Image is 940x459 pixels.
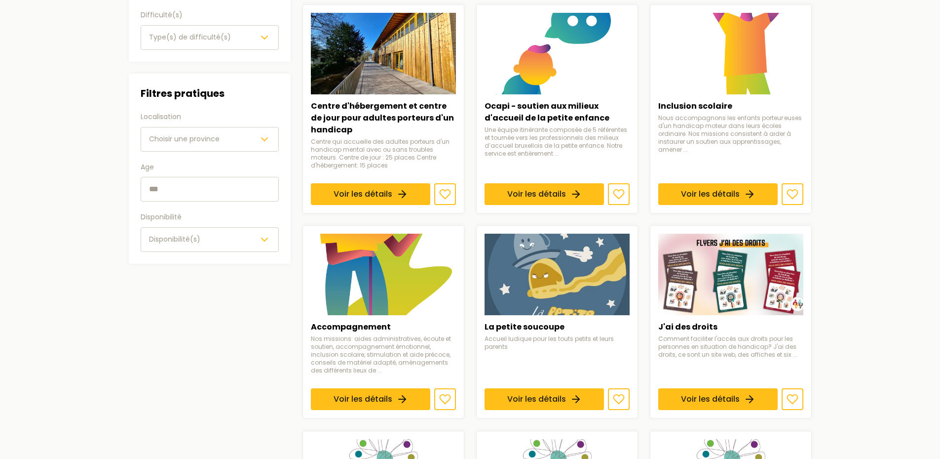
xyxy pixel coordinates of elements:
label: Disponibilité [141,211,279,223]
label: Age [141,162,279,173]
button: Type(s) de difficulté(s) [141,25,279,50]
span: Type(s) de difficulté(s) [149,32,231,42]
button: Ajouter aux favoris [434,183,456,205]
a: Voir les détails [485,183,604,205]
span: Disponibilité(s) [149,234,200,244]
button: Ajouter aux favoris [782,389,803,411]
button: Choisir une province [141,127,279,152]
a: Voir les détails [485,389,604,411]
button: Ajouter aux favoris [608,183,630,205]
h3: Filtres pratiques [141,85,279,101]
label: Difficulté(s) [141,9,279,21]
button: Ajouter aux favoris [782,183,803,205]
a: Voir les détails [658,183,778,205]
button: Disponibilité(s) [141,227,279,252]
a: Voir les détails [311,183,430,205]
label: Localisation [141,111,279,123]
button: Ajouter aux favoris [608,389,630,411]
button: Ajouter aux favoris [434,389,456,411]
span: Choisir une province [149,134,220,144]
a: Voir les détails [311,389,430,411]
a: Voir les détails [658,389,778,411]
